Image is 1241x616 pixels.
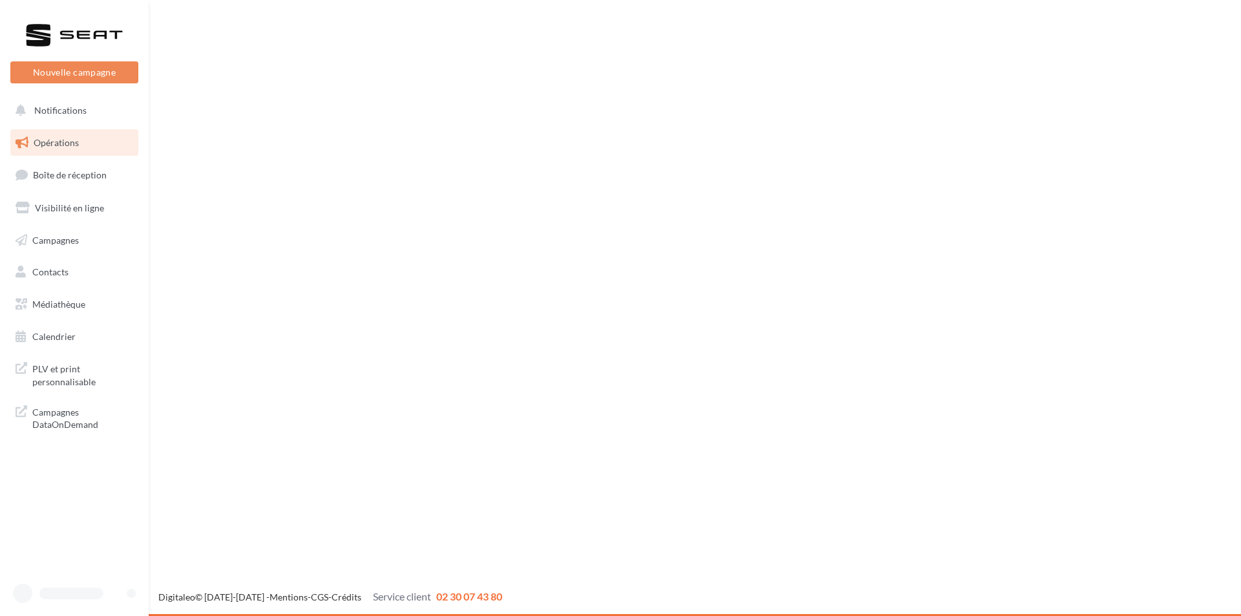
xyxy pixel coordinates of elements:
[311,591,328,602] a: CGS
[8,398,141,436] a: Campagnes DataOnDemand
[32,403,133,431] span: Campagnes DataOnDemand
[8,259,141,286] a: Contacts
[436,590,502,602] span: 02 30 07 43 80
[270,591,308,602] a: Mentions
[158,591,502,602] span: © [DATE]-[DATE] - - -
[32,266,69,277] span: Contacts
[158,591,195,602] a: Digitaleo
[32,331,76,342] span: Calendrier
[8,291,141,318] a: Médiathèque
[8,129,141,156] a: Opérations
[34,137,79,148] span: Opérations
[32,234,79,245] span: Campagnes
[8,323,141,350] a: Calendrier
[8,161,141,189] a: Boîte de réception
[32,360,133,388] span: PLV et print personnalisable
[8,355,141,393] a: PLV et print personnalisable
[33,169,107,180] span: Boîte de réception
[332,591,361,602] a: Crédits
[35,202,104,213] span: Visibilité en ligne
[8,195,141,222] a: Visibilité en ligne
[8,227,141,254] a: Campagnes
[8,97,136,124] button: Notifications
[373,590,431,602] span: Service client
[34,105,87,116] span: Notifications
[32,299,85,310] span: Médiathèque
[10,61,138,83] button: Nouvelle campagne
